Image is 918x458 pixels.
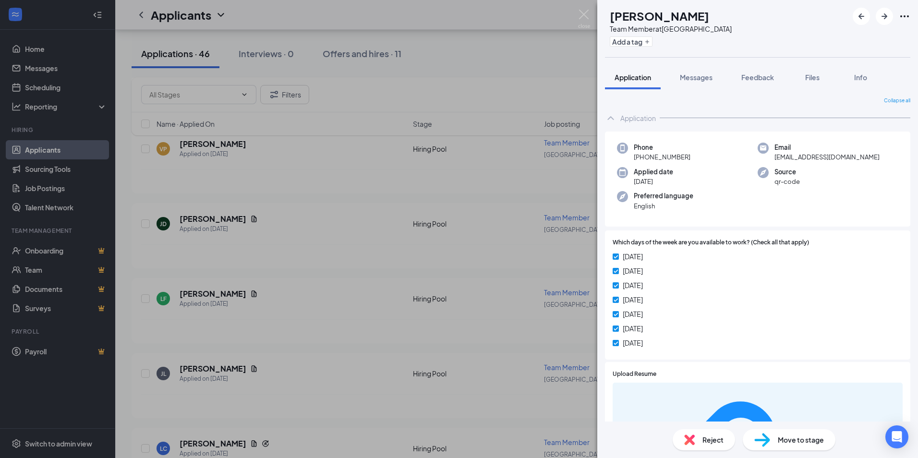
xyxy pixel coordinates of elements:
span: [DATE] [623,309,643,319]
span: Application [615,73,651,82]
svg: ArrowLeftNew [856,11,867,22]
span: Messages [680,73,713,82]
span: [DATE] [623,323,643,334]
span: Files [805,73,820,82]
h1: [PERSON_NAME] [610,8,709,24]
span: English [634,201,693,211]
span: Collapse all [884,97,910,105]
span: Preferred language [634,191,693,201]
span: Feedback [741,73,774,82]
span: [PHONE_NUMBER] [634,152,690,162]
span: [EMAIL_ADDRESS][DOMAIN_NAME] [774,152,880,162]
svg: ArrowRight [879,11,890,22]
span: Info [854,73,867,82]
div: Application [620,113,656,123]
button: ArrowLeftNew [853,8,870,25]
span: [DATE] [623,265,643,276]
span: [DATE] [623,294,643,305]
span: Upload Resume [613,370,656,379]
span: Move to stage [778,434,824,445]
div: Open Intercom Messenger [885,425,908,448]
span: [DATE] [623,337,643,348]
div: Team Member at [GEOGRAPHIC_DATA] [610,24,732,34]
span: qr-code [774,177,800,186]
span: Reject [702,434,724,445]
span: [DATE] [623,251,643,262]
span: Applied date [634,167,673,177]
span: Phone [634,143,690,152]
svg: Plus [644,39,650,45]
svg: ChevronUp [605,112,616,124]
span: Source [774,167,800,177]
span: [DATE] [623,280,643,290]
button: ArrowRight [876,8,893,25]
svg: Ellipses [899,11,910,22]
span: [DATE] [634,177,673,186]
span: Which days of the week are you available to work? (Check all that apply) [613,238,809,247]
span: Email [774,143,880,152]
button: PlusAdd a tag [610,36,652,47]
